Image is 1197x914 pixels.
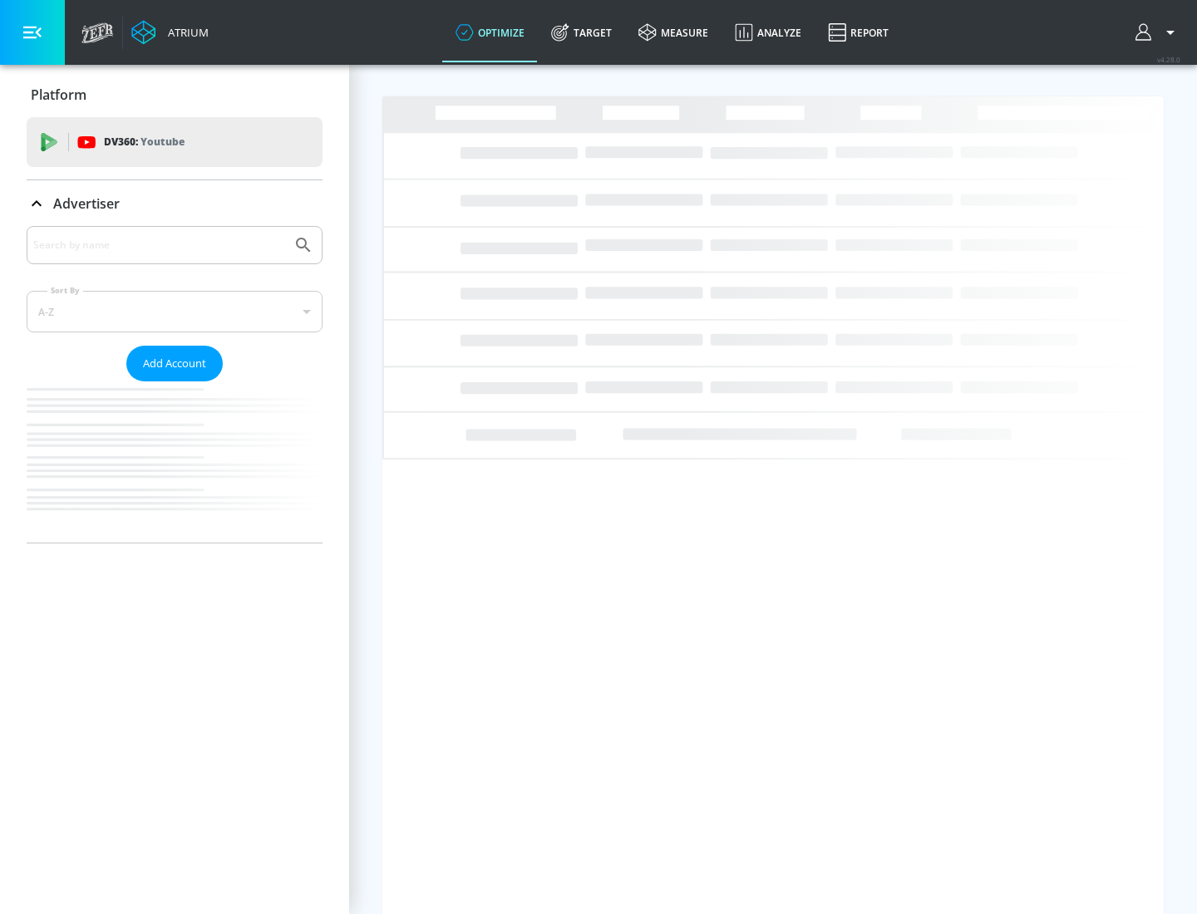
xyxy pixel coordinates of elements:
[27,291,323,332] div: A-Z
[27,226,323,543] div: Advertiser
[815,2,902,62] a: Report
[1157,55,1180,64] span: v 4.28.0
[442,2,538,62] a: optimize
[47,285,83,296] label: Sort By
[722,2,815,62] a: Analyze
[27,381,323,543] nav: list of Advertiser
[104,133,185,151] p: DV360:
[143,354,206,373] span: Add Account
[131,20,209,45] a: Atrium
[27,117,323,167] div: DV360: Youtube
[126,346,223,381] button: Add Account
[625,2,722,62] a: measure
[31,86,86,104] p: Platform
[161,25,209,40] div: Atrium
[538,2,625,62] a: Target
[27,180,323,227] div: Advertiser
[140,133,185,150] p: Youtube
[33,234,285,256] input: Search by name
[27,71,323,118] div: Platform
[53,194,120,213] p: Advertiser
